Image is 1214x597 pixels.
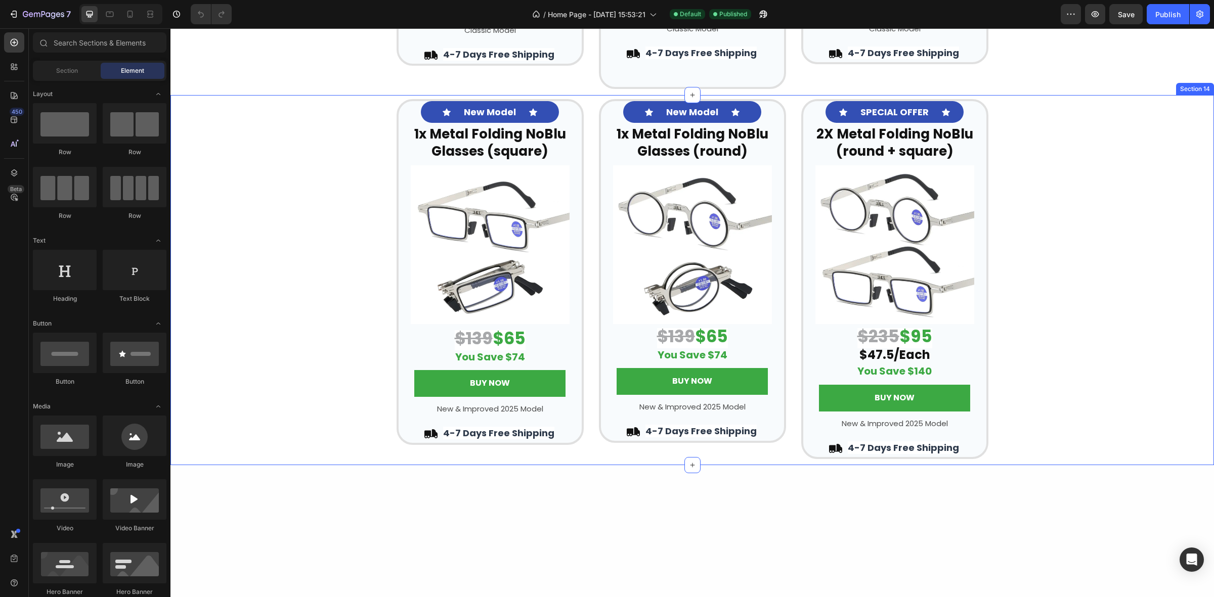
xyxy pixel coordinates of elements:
[496,77,548,90] strong: New Model
[548,9,645,20] span: Home Page - [DATE] 15:53:21
[487,319,557,334] strong: You Save $74
[687,336,761,350] strong: You Save $140
[543,9,546,20] span: /
[648,356,800,383] a: BUY NOW
[1008,56,1042,65] div: Section 14
[444,372,600,385] p: New & Improved 2025 Model
[56,66,78,75] span: Section
[487,296,525,320] strong: $139
[1109,4,1143,24] button: Save
[1180,547,1204,572] div: Open Intercom Messenger
[525,296,557,320] strong: $65
[4,4,75,24] button: 7
[10,108,24,116] div: 450
[33,460,97,469] div: Image
[150,315,166,332] span: Toggle open
[677,413,789,426] strong: 4-7 Days Free Shipping
[33,32,166,53] input: Search Sections & Elements
[33,524,97,533] div: Video
[284,298,322,322] strong: $139
[704,362,744,377] p: BUY NOW
[103,294,166,303] div: Text Block
[646,388,803,402] p: New & Improved 2025 Model
[121,66,144,75] span: Element
[293,77,345,90] strong: New Model
[33,236,46,245] span: Text
[443,137,601,296] img: gempages_577106223610987411-782b6fd9-8097-45df-8c29-162676010653.png
[645,137,804,296] img: gempages_577106223610987411-68a6cd04-a754-4594-9763-99bb9965c19c.png
[33,587,97,596] div: Hero Banner
[322,298,355,322] strong: $65
[1147,4,1189,24] button: Publish
[33,294,97,303] div: Heading
[446,97,598,132] strong: 1x Metal Folding NoBlu Glasses (round)
[689,318,760,335] strong: $47.5/Each
[191,4,232,24] div: Undo/Redo
[1118,10,1135,19] span: Save
[150,86,166,102] span: Toggle open
[33,402,51,411] span: Media
[646,97,803,132] strong: 2X Metal Folding NoBlu (round + square)
[33,211,97,220] div: Row
[729,296,762,320] strong: $95
[103,211,166,220] div: Row
[240,137,399,296] img: gempages_577106223610987411-35c2a724-8f11-415b-9d8d-9776cb622bb6.png
[33,377,97,386] div: Button
[244,342,395,369] a: BUY NOW
[103,587,166,596] div: Hero Banner
[719,10,747,19] span: Published
[446,340,597,366] a: BUY NOW
[502,346,542,360] p: BUY NOW
[475,18,586,31] strong: 4-7 Days Free Shipping
[103,377,166,386] div: Button
[150,233,166,249] span: Toggle open
[33,89,53,99] span: Layout
[285,322,355,336] strong: You Save $74
[8,185,24,193] div: Beta
[103,148,166,157] div: Row
[299,348,339,362] p: BUY NOW
[690,77,758,90] strong: SPECIAL OFFER
[687,296,729,320] strong: $235
[677,18,789,31] strong: 4-7 Days Free Shipping
[33,319,52,328] span: Button
[1155,9,1181,20] div: Publish
[475,396,586,409] strong: 4-7 Days Free Shipping
[244,97,396,132] strong: 1x Metal Folding NoBlu Glasses (square)
[170,28,1214,597] iframe: Design area
[103,460,166,469] div: Image
[273,20,384,32] strong: 4-7 Days Free Shipping
[103,524,166,533] div: Video Banner
[150,398,166,415] span: Toggle open
[66,8,71,20] p: 7
[273,398,384,411] strong: 4-7 Days Free Shipping
[33,148,97,157] div: Row
[241,374,398,387] p: New & Improved 2025 Model
[680,10,701,19] span: Default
